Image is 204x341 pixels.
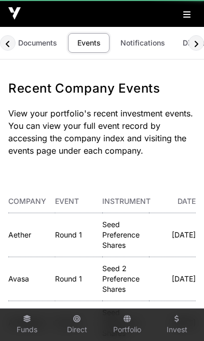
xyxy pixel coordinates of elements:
[11,33,64,53] a: Documents
[55,274,102,284] p: Round 1
[6,311,48,339] a: Funds
[8,230,31,239] a: Aether
[8,274,29,283] a: Avasa
[8,107,196,157] p: View your portfolio's recent investment events. You can view your full event record by accessing ...
[149,274,196,284] p: [DATE]
[106,311,148,339] a: Portfolio
[55,230,102,240] p: Round 1
[56,311,98,339] a: Direct
[8,7,21,20] img: Icehouse Ventures Logo
[149,230,196,240] p: [DATE]
[55,190,102,213] th: Event
[102,307,149,338] p: Seed Preference Shares
[8,190,55,213] th: Company
[68,33,110,53] a: Events
[152,291,204,341] iframe: Chat Widget
[102,263,149,294] p: Seed 2 Preference Shares
[149,190,196,213] th: Date
[8,80,196,97] h1: Recent Company Events
[114,33,172,53] a: Notifications
[102,219,149,250] p: Seed Preference Shares
[102,190,149,213] th: Instrument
